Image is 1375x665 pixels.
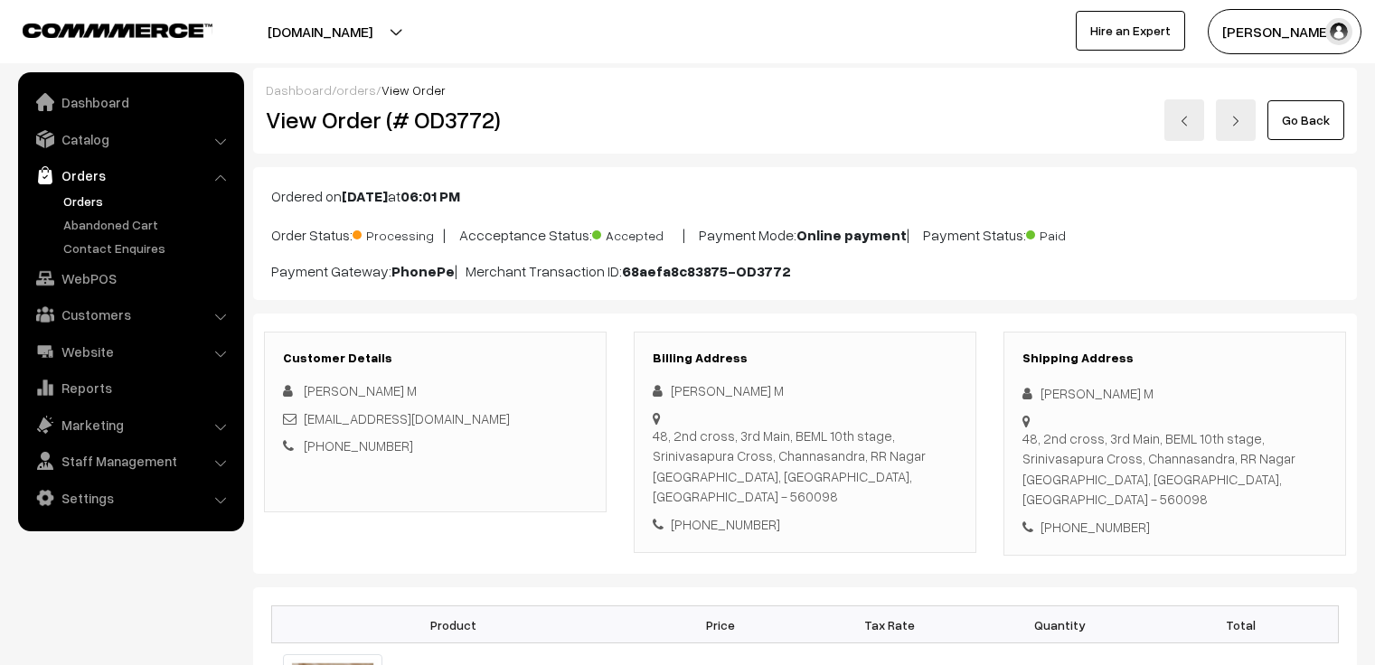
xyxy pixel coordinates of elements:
[283,351,588,366] h3: Customer Details
[304,437,413,454] a: [PHONE_NUMBER]
[59,239,238,258] a: Contact Enquires
[1230,116,1241,126] img: right-arrow.png
[975,606,1144,643] th: Quantity
[23,408,238,441] a: Marketing
[59,215,238,234] a: Abandoned Cart
[1022,428,1327,510] div: 48, 2nd cross, 3rd Main, BEML 10th stage, Srinivasapura Cross, Channasandra, RR Nagar [GEOGRAPHIC...
[592,221,683,245] span: Accepted
[23,23,212,37] img: COMMMERCE
[1208,9,1361,54] button: [PERSON_NAME]
[271,185,1339,207] p: Ordered on at
[342,187,388,205] b: [DATE]
[23,445,238,477] a: Staff Management
[1022,517,1327,538] div: [PHONE_NUMBER]
[353,221,443,245] span: Processing
[653,426,957,507] div: 48, 2nd cross, 3rd Main, BEML 10th stage, Srinivasapura Cross, Channasandra, RR Nagar [GEOGRAPHIC...
[1179,116,1190,126] img: left-arrow.png
[204,9,436,54] button: [DOMAIN_NAME]
[304,382,417,398] span: [PERSON_NAME] M
[23,123,238,155] a: Catalog
[1144,606,1339,643] th: Total
[266,80,1344,99] div: / /
[400,187,460,205] b: 06:01 PM
[622,262,791,280] b: 68aefa8c83875-OD3772
[1022,383,1327,404] div: [PERSON_NAME] M
[266,82,332,98] a: Dashboard
[1267,100,1344,140] a: Go Back
[636,606,805,643] th: Price
[23,298,238,331] a: Customers
[381,82,446,98] span: View Order
[1022,351,1327,366] h3: Shipping Address
[23,159,238,192] a: Orders
[59,192,238,211] a: Orders
[23,482,238,514] a: Settings
[1026,221,1116,245] span: Paid
[23,262,238,295] a: WebPOS
[1076,11,1185,51] a: Hire an Expert
[272,606,636,643] th: Product
[304,410,510,426] a: [EMAIL_ADDRESS][DOMAIN_NAME]
[391,262,455,280] b: PhonePe
[805,606,975,643] th: Tax Rate
[796,226,907,244] b: Online payment
[23,18,181,40] a: COMMMERCE
[23,335,238,368] a: Website
[23,86,238,118] a: Dashboard
[271,221,1339,246] p: Order Status: | Accceptance Status: | Payment Mode: | Payment Status:
[336,82,376,98] a: orders
[23,371,238,404] a: Reports
[653,380,957,401] div: [PERSON_NAME] M
[1325,18,1352,45] img: user
[653,514,957,535] div: [PHONE_NUMBER]
[266,106,607,134] h2: View Order (# OD3772)
[271,260,1339,282] p: Payment Gateway: | Merchant Transaction ID:
[653,351,957,366] h3: Billing Address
